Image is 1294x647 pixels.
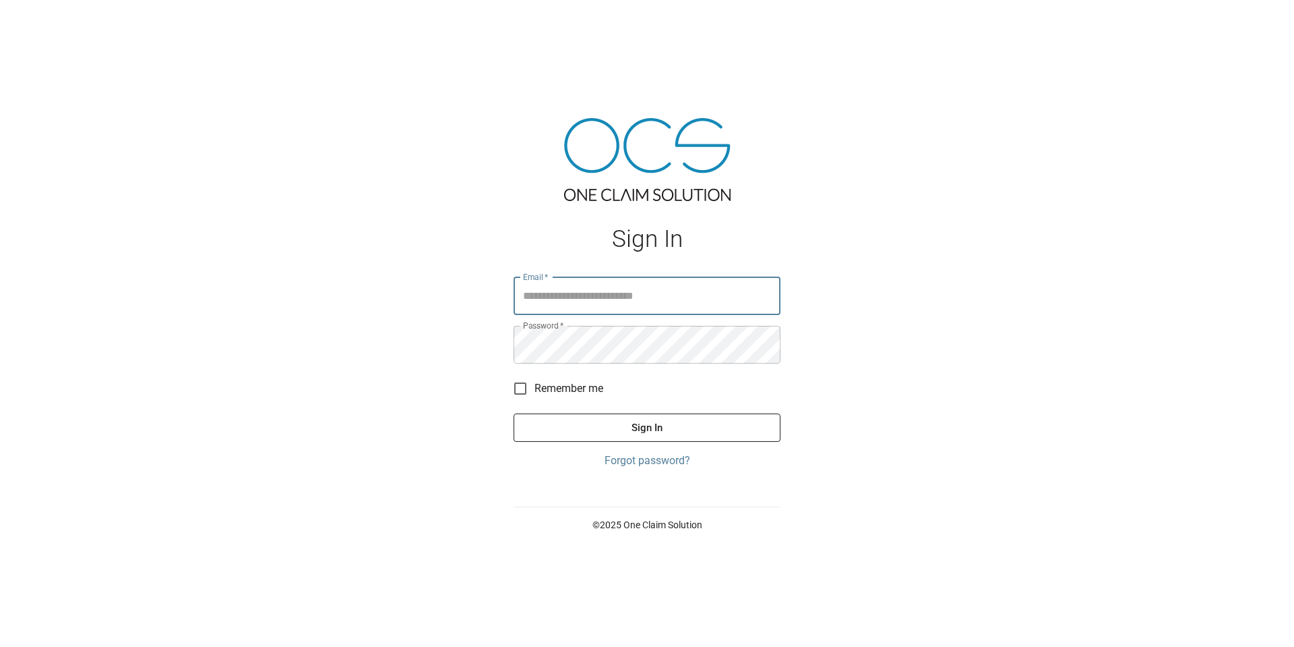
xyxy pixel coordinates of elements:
label: Email [523,271,549,283]
a: Forgot password? [514,453,780,469]
p: © 2025 One Claim Solution [514,518,780,532]
h1: Sign In [514,225,780,253]
button: Sign In [514,414,780,442]
img: ocs-logo-white-transparent.png [16,8,70,35]
img: ocs-logo-tra.png [564,118,731,201]
label: Password [523,320,563,331]
span: Remember me [534,381,603,397]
